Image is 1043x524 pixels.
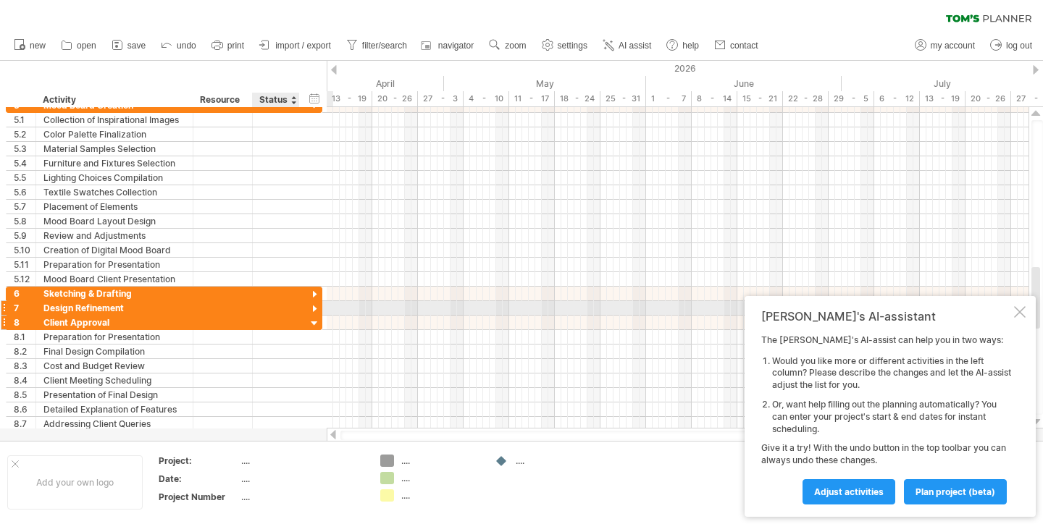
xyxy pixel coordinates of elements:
[14,243,35,257] div: 5.10
[43,200,185,214] div: Placement of Elements
[77,41,96,51] span: open
[14,214,35,228] div: 5.8
[505,41,526,51] span: zoom
[159,491,238,503] div: Project Number
[485,36,530,55] a: zoom
[772,399,1011,435] li: Or, want help filling out the planning automatically? You can enter your project's start & end da...
[761,309,1011,324] div: [PERSON_NAME]'s AI-assistant
[911,36,979,55] a: my account
[43,316,185,329] div: Client Approval
[401,489,480,502] div: ....
[43,287,185,300] div: Sketching & Drafting
[987,36,1036,55] a: log out
[43,402,185,416] div: Detailed Explanation of Features
[874,91,920,106] div: 6 - 12
[43,258,185,271] div: Preparation for Presentation
[43,185,185,199] div: Textile Swatches Collection
[14,142,35,156] div: 5.3
[1006,41,1032,51] span: log out
[256,36,335,55] a: import / export
[599,36,655,55] a: AI assist
[43,113,185,127] div: Collection of Inspirational Images
[14,316,35,329] div: 8
[14,301,35,315] div: 7
[43,93,185,107] div: Activity
[127,41,146,51] span: save
[43,373,185,387] div: Client Meeting Scheduling
[43,214,185,228] div: Mood Board Layout Design
[362,41,407,51] span: filter/search
[538,36,592,55] a: settings
[157,36,201,55] a: undo
[803,479,895,504] a: Adjust activities
[177,41,196,51] span: undo
[920,91,965,106] div: 13 - 19
[711,36,763,55] a: contact
[43,359,185,373] div: Cost and Budget Review
[14,388,35,402] div: 8.5
[14,402,35,416] div: 8.6
[14,200,35,214] div: 5.7
[241,491,363,503] div: ....
[14,258,35,271] div: 5.11
[259,93,291,107] div: Status
[464,91,509,106] div: 4 - 10
[14,373,35,387] div: 8.4
[108,36,150,55] a: save
[558,41,587,51] span: settings
[43,301,185,315] div: Design Refinement
[904,479,1007,504] a: plan project (beta)
[227,41,244,51] span: print
[327,91,372,106] div: 13 - 19
[418,91,464,106] div: 27 - 3
[965,91,1011,106] div: 20 - 26
[682,41,699,51] span: help
[159,473,238,485] div: Date:
[43,388,185,402] div: Presentation of Final Design
[241,473,363,485] div: ....
[275,41,331,51] span: import / export
[10,36,50,55] a: new
[509,91,555,106] div: 11 - 17
[814,486,884,497] span: Adjust activities
[248,76,444,91] div: April 2026
[57,36,101,55] a: open
[737,91,783,106] div: 15 - 21
[208,36,248,55] a: print
[43,229,185,242] div: Review and Adjustments
[200,93,244,107] div: Resource
[30,41,46,51] span: new
[600,91,646,106] div: 25 - 31
[730,41,758,51] span: contact
[43,243,185,257] div: Creation of Digital Mood Board
[241,455,363,467] div: ....
[43,417,185,431] div: Addressing Client Queries
[159,455,238,467] div: Project:
[14,229,35,242] div: 5.9
[772,355,1011,392] li: Would you like more or different activities in the left column? Please describe the changes and l...
[829,91,874,106] div: 29 - 5
[646,76,842,91] div: June 2026
[43,272,185,286] div: Mood Board Client Presentation
[401,455,480,467] div: ....
[14,171,35,185] div: 5.5
[14,156,35,170] div: 5.4
[7,455,143,510] div: Add your own logo
[43,156,185,170] div: Furniture and Fixtures Selection
[14,417,35,431] div: 8.7
[663,36,703,55] a: help
[761,334,1011,504] div: The [PERSON_NAME]'s AI-assist can help you in two ways: Give it a try! With the undo button in th...
[916,486,995,497] span: plan project (beta)
[14,127,35,141] div: 5.2
[419,36,478,55] a: navigator
[401,472,480,484] div: ....
[14,345,35,358] div: 8.2
[14,330,35,344] div: 8.1
[14,287,35,300] div: 6
[931,41,975,51] span: my account
[619,41,651,51] span: AI assist
[516,455,595,467] div: ....
[692,91,737,106] div: 8 - 14
[555,91,600,106] div: 18 - 24
[43,345,185,358] div: Final Design Compilation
